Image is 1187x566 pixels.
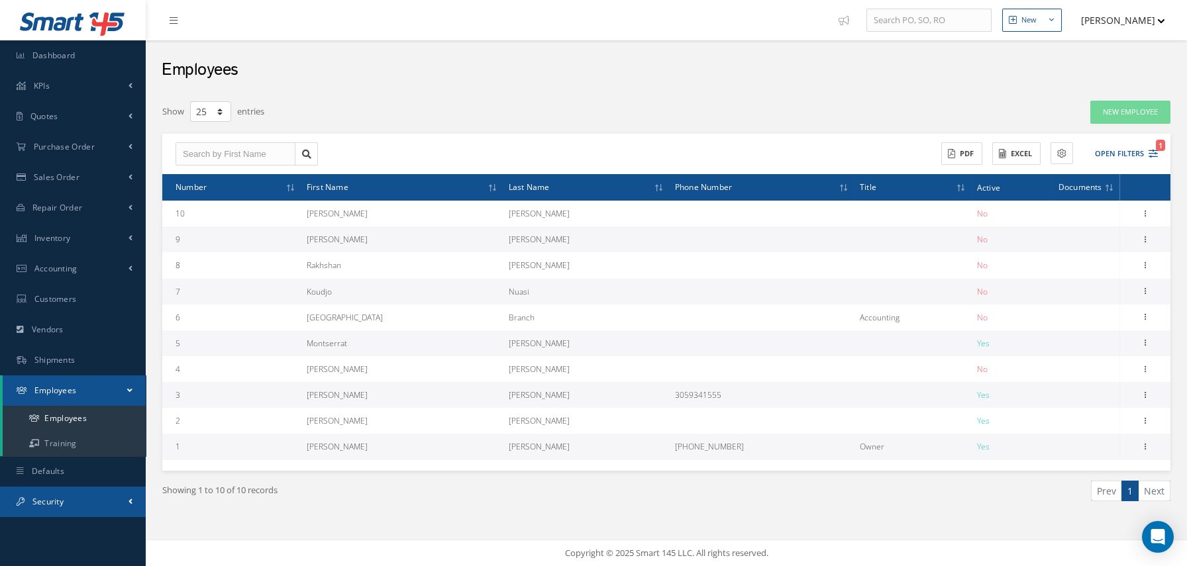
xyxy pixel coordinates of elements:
[1142,521,1174,553] div: Open Intercom Messenger
[34,354,76,365] span: Shipments
[503,252,670,278] td: [PERSON_NAME]
[162,226,301,252] td: 9
[30,111,58,122] span: Quotes
[977,389,990,401] span: Yes
[670,434,854,459] td: [PHONE_NUMBER]
[866,9,992,32] input: Search PO, SO, RO
[503,305,670,330] td: Branch
[301,226,503,252] td: [PERSON_NAME]
[301,279,503,305] td: Koudjo
[3,406,146,431] a: Employees
[34,293,77,305] span: Customers
[162,252,301,278] td: 8
[1083,143,1158,165] button: Open Filters1
[503,201,670,226] td: [PERSON_NAME]
[503,434,670,459] td: [PERSON_NAME]
[162,330,301,356] td: 5
[3,431,146,456] a: Training
[301,330,503,356] td: Montserrat
[162,305,301,330] td: 6
[1021,15,1037,26] div: New
[1058,180,1102,193] span: Documents
[32,50,76,61] span: Dashboard
[977,441,990,452] span: Yes
[977,286,988,297] span: No
[159,547,1174,560] div: Copyright © 2025 Smart 145 LLC. All rights reserved.
[977,415,990,426] span: Yes
[301,382,503,408] td: [PERSON_NAME]
[977,312,988,323] span: No
[503,330,670,356] td: [PERSON_NAME]
[307,180,348,193] span: First Name
[301,356,503,382] td: [PERSON_NAME]
[34,263,77,274] span: Accounting
[503,226,670,252] td: [PERSON_NAME]
[237,100,264,118] label: entries
[860,180,876,193] span: Title
[34,80,50,91] span: KPIs
[3,375,146,406] a: Employees
[301,201,503,226] td: [PERSON_NAME]
[1068,7,1165,33] button: [PERSON_NAME]
[977,363,988,375] span: No
[1156,140,1165,151] span: 1
[1121,481,1139,501] a: 1
[162,100,184,118] label: Show
[977,208,988,219] span: No
[301,305,503,330] td: [GEOGRAPHIC_DATA]
[977,234,988,245] span: No
[34,385,77,396] span: Employees
[854,434,972,459] td: Owner
[162,434,301,459] td: 1
[1002,9,1062,32] button: New
[162,60,238,80] h2: Employees
[977,259,988,271] span: No
[992,142,1041,165] button: Excel
[301,408,503,434] td: [PERSON_NAME]
[162,201,301,226] td: 10
[176,180,207,193] span: Number
[32,324,64,335] span: Vendors
[509,180,550,193] span: Last Name
[670,382,854,408] td: 3059341555
[162,382,301,408] td: 3
[503,382,670,408] td: [PERSON_NAME]
[941,142,982,165] button: PDF
[977,181,1000,193] span: Active
[34,141,95,152] span: Purchase Order
[503,279,670,305] td: Nuasi
[162,356,301,382] td: 4
[162,408,301,434] td: 2
[854,305,972,330] td: Accounting
[977,338,990,349] span: Yes
[503,408,670,434] td: [PERSON_NAME]
[675,180,732,193] span: Phone Number
[301,252,503,278] td: Rakhshan
[503,356,670,382] td: [PERSON_NAME]
[32,496,64,507] span: Security
[32,202,83,213] span: Repair Order
[162,279,301,305] td: 7
[34,232,71,244] span: Inventory
[301,434,503,459] td: [PERSON_NAME]
[152,481,666,512] div: Showing 1 to 10 of 10 records
[176,142,295,166] input: Search by First Name
[32,465,64,477] span: Defaults
[1090,101,1170,124] a: New Employee
[34,171,79,183] span: Sales Order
